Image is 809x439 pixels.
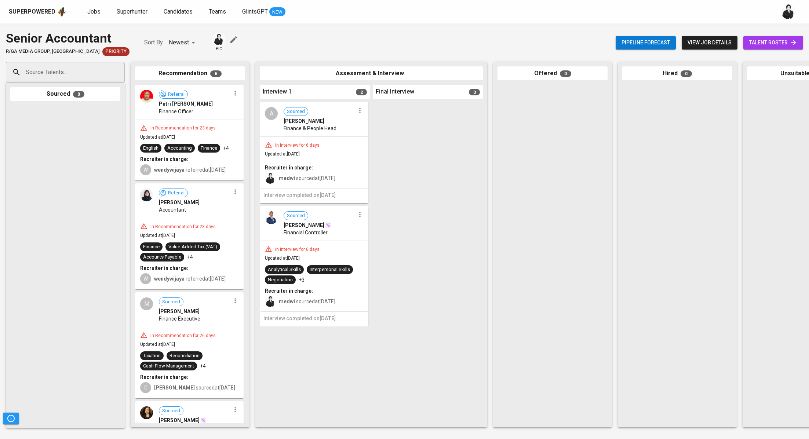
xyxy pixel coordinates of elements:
[140,233,175,238] span: Updated at [DATE]
[622,66,732,81] div: Hired
[743,36,803,50] a: talent roster
[117,7,149,17] a: Superhunter
[260,102,368,203] div: ASourced[PERSON_NAME]Finance & People HeadIn Interview for 6 daysUpdated at[DATE]Recruiter in cha...
[284,229,328,236] span: Financial Controller
[260,206,368,326] div: Sourced[PERSON_NAME]Financial ControllerIn Interview for 6 daysUpdated at[DATE]Analytical SkillsI...
[781,4,796,19] img: medwi@glints.com
[140,189,153,201] img: 891f068a2b9476d102bdaa36453fce61.jpg
[265,165,313,171] b: Recruiter in charge:
[356,89,367,95] span: 2
[140,156,188,162] b: Recruiter in charge:
[143,363,194,370] div: Cash Flow Management
[268,277,293,283] div: Negotiation
[140,135,175,140] span: Updated at [DATE]
[325,222,331,228] img: magic_wand.svg
[140,297,153,310] div: M
[268,266,301,273] div: Analytical Skills
[159,315,200,322] span: Finance Executive
[169,38,189,47] p: Newest
[170,352,200,359] div: Reconciliation
[167,145,192,152] div: Accounting
[560,70,571,77] span: 0
[9,8,55,16] div: Superpowered
[143,352,161,359] div: Taxation
[242,8,268,15] span: GlintsGPT
[135,292,244,398] div: MSourced[PERSON_NAME]Finance ExecutiveIn Recommendation for 26 daysUpdated at[DATE]TaxationReconc...
[102,48,130,55] span: Priority
[284,117,324,125] span: [PERSON_NAME]
[284,108,308,115] span: Sourced
[265,173,276,184] img: medwi@glints.com
[164,7,194,17] a: Candidates
[265,211,278,224] img: f1ab8e370b42a2c410fa5c0ace00b096.png
[140,382,151,393] div: C
[121,72,122,73] button: Open
[140,164,151,175] div: W
[6,29,130,47] div: Senior Accountant
[682,36,737,50] button: view job details
[201,145,217,152] div: Finance
[140,265,188,271] b: Recruiter in charge:
[187,253,193,261] p: +4
[498,66,608,81] div: Offered
[320,315,336,321] span: [DATE]
[265,256,300,261] span: Updated at [DATE]
[135,66,245,81] div: Recommendation
[140,342,175,347] span: Updated at [DATE]
[310,266,350,273] div: Interpersonal Skills
[320,192,336,198] span: [DATE]
[272,246,322,253] div: In Interview for 6 days
[263,88,292,96] span: Interview 1
[223,144,229,152] p: +4
[376,88,414,96] span: Final Interview
[168,244,217,250] div: Value-Added Tax (VAT)
[681,70,692,77] span: 0
[749,38,797,47] span: talent roster
[688,38,732,47] span: view job details
[147,224,219,230] div: In Recommendation for 23 days
[284,125,336,132] span: Finance & People Head
[616,36,676,50] button: Pipeline forecast
[272,142,322,149] div: In Interview for 6 days
[622,38,670,47] span: Pipeline forecast
[154,167,185,173] b: wendywijaya
[154,276,185,282] b: wendywijaya
[209,8,226,15] span: Teams
[87,8,101,15] span: Jobs
[260,66,483,81] div: Assessment & Interview
[209,7,227,17] a: Teams
[284,212,308,219] span: Sourced
[159,100,213,107] span: Putri [PERSON_NAME]
[154,385,195,391] b: [PERSON_NAME]
[159,417,200,424] span: [PERSON_NAME]
[57,6,67,17] img: app logo
[159,108,193,115] span: Finance Officer
[265,151,300,157] span: Updated at [DATE]
[279,175,335,181] span: sourced at [DATE]
[200,417,206,423] img: magic_wand.svg
[165,190,187,197] span: Referral
[265,296,276,307] img: medwi@glints.com
[159,299,183,306] span: Sourced
[6,48,99,55] span: R/GA MEDIA GROUP, [GEOGRAPHIC_DATA]
[242,7,285,17] a: GlintsGPT NEW
[140,90,153,103] img: 599fd8f349a382809cd1ecff8a5bd442.jpg
[140,374,188,380] b: Recruiter in charge:
[159,407,183,414] span: Sourced
[265,107,278,120] div: A
[284,222,324,229] span: [PERSON_NAME]
[200,362,206,370] p: +4
[143,244,160,250] div: Finance
[140,406,153,419] img: a8f123cc90747476eaeda2bb2cf04359.jpg
[147,125,219,131] div: In Recommendation for 23 days
[10,87,120,101] div: Sourced
[135,85,244,180] div: ReferralPutri [PERSON_NAME]Finance OfficerIn Recommendation for 23 daysUpdated at[DATE]EnglishAcc...
[143,145,158,152] div: English
[87,7,102,17] a: Jobs
[117,8,147,15] span: Superhunter
[140,273,151,284] div: W
[269,8,285,16] span: NEW
[265,288,313,294] b: Recruiter in charge:
[279,299,295,304] b: medwi
[135,183,244,289] div: Referral[PERSON_NAME]AccountantIn Recommendation for 23 daysUpdated at[DATE]FinanceValue-Added Ta...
